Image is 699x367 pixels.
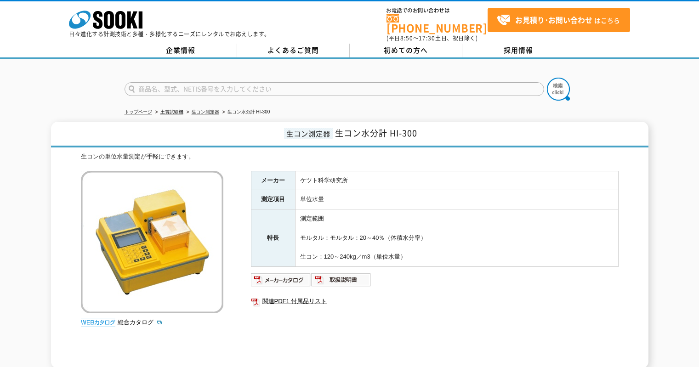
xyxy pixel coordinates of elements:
a: 取扱説明書 [311,278,371,285]
span: 8:50 [400,34,413,42]
span: お電話でのお問い合わせは [386,8,488,13]
th: メーカー [251,171,295,190]
a: 初めての方へ [350,44,462,57]
li: 生コン水分計 HI-300 [221,107,270,117]
img: メーカーカタログ [251,272,311,287]
td: ケツト科学研究所 [295,171,618,190]
a: 企業情報 [125,44,237,57]
a: [PHONE_NUMBER] [386,14,488,33]
a: トップページ [125,109,152,114]
img: 取扱説明書 [311,272,371,287]
a: よくあるご質問 [237,44,350,57]
div: 生コンの単位水量測定が手軽にできます。 [81,152,619,162]
a: メーカーカタログ [251,278,311,285]
img: 生コン水分計 HI-300 [81,171,223,313]
a: お見積り･お問い合わせはこちら [488,8,630,32]
td: 単位水量 [295,190,618,209]
span: 生コン測定器 [284,128,333,139]
a: 土質試験機 [160,109,183,114]
img: btn_search.png [547,78,570,101]
a: 関連PDF1 付属品リスト [251,295,619,307]
span: 生コン水分計 HI-300 [335,127,417,139]
span: (平日 ～ 土日、祝日除く) [386,34,477,42]
p: 日々進化する計測技術と多種・多様化するニーズにレンタルでお応えします。 [69,31,270,37]
th: 特長 [251,209,295,267]
span: 初めての方へ [384,45,428,55]
th: 測定項目 [251,190,295,209]
a: 採用情報 [462,44,575,57]
a: 総合カタログ [118,319,163,326]
span: はこちら [497,13,620,27]
td: 測定範囲 モルタル：モルタル：20～40％（体積水分率） 生コン：120～240kg／m3（単位水量） [295,209,618,267]
strong: お見積り･お問い合わせ [515,14,592,25]
a: 生コン測定器 [192,109,219,114]
span: 17:30 [419,34,435,42]
img: webカタログ [81,318,115,327]
input: 商品名、型式、NETIS番号を入力してください [125,82,544,96]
